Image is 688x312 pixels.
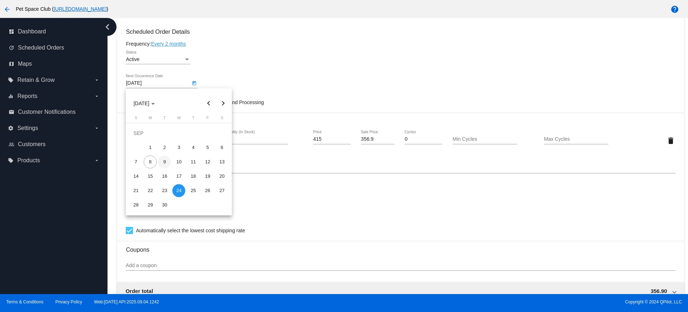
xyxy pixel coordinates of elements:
[158,199,171,211] div: 30
[157,183,172,198] td: September 23, 2025
[129,155,143,169] td: September 7, 2025
[200,116,215,123] th: Friday
[216,96,230,111] button: Next month
[134,101,155,106] span: [DATE]
[215,155,228,168] div: 13
[215,116,229,123] th: Saturday
[187,170,200,183] div: 18
[201,96,216,111] button: Previous month
[129,116,143,123] th: Sunday
[172,170,185,183] div: 17
[201,184,214,197] div: 26
[143,140,157,155] td: September 1, 2025
[143,155,157,169] td: September 8, 2025
[215,183,229,198] td: September 27, 2025
[200,140,215,155] td: September 5, 2025
[172,155,185,168] div: 10
[158,184,171,197] div: 23
[172,184,185,197] div: 24
[186,169,200,183] td: September 18, 2025
[129,169,143,183] td: September 14, 2025
[200,183,215,198] td: September 26, 2025
[143,198,157,212] td: September 29, 2025
[215,184,228,197] div: 27
[129,155,142,168] div: 7
[144,184,157,197] div: 22
[143,183,157,198] td: September 22, 2025
[144,170,157,183] div: 15
[187,184,200,197] div: 25
[143,169,157,183] td: September 15, 2025
[215,170,228,183] div: 20
[215,141,228,154] div: 6
[129,170,142,183] div: 14
[201,141,214,154] div: 5
[201,170,214,183] div: 19
[144,141,157,154] div: 1
[172,155,186,169] td: September 10, 2025
[215,140,229,155] td: September 6, 2025
[201,155,214,168] div: 12
[200,155,215,169] td: September 12, 2025
[157,198,172,212] td: September 30, 2025
[144,155,157,168] div: 8
[144,199,157,211] div: 29
[129,126,229,140] td: SEP
[158,155,171,168] div: 9
[187,141,200,154] div: 4
[157,140,172,155] td: September 2, 2025
[215,155,229,169] td: September 13, 2025
[187,155,200,168] div: 11
[172,183,186,198] td: September 24, 2025
[186,140,200,155] td: September 4, 2025
[186,116,200,123] th: Thursday
[129,198,143,212] td: September 28, 2025
[158,141,171,154] div: 2
[158,170,171,183] div: 16
[129,199,142,211] div: 28
[157,155,172,169] td: September 9, 2025
[172,169,186,183] td: September 17, 2025
[129,184,142,197] div: 21
[172,116,186,123] th: Wednesday
[172,140,186,155] td: September 3, 2025
[157,169,172,183] td: September 16, 2025
[186,155,200,169] td: September 11, 2025
[186,183,200,198] td: September 25, 2025
[143,116,157,123] th: Monday
[172,141,185,154] div: 3
[157,116,172,123] th: Tuesday
[200,169,215,183] td: September 19, 2025
[129,183,143,198] td: September 21, 2025
[128,96,161,111] button: Choose month and year
[215,169,229,183] td: September 20, 2025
